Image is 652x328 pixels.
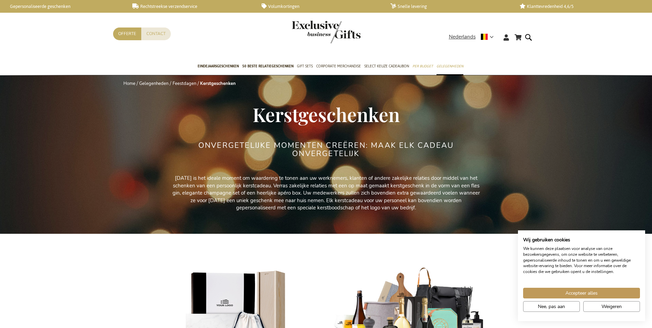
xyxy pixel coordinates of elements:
[523,237,640,243] h2: Wij gebruiken cookies
[292,21,361,43] img: Exclusive Business gifts logo
[565,289,598,297] span: Accepteer alles
[601,303,622,310] span: Weigeren
[538,303,565,310] span: Nee, pas aan
[198,63,239,70] span: Eindejaarsgeschenken
[292,21,326,43] a: store logo
[520,3,638,9] a: Klanttevredenheid 4,6/5
[242,63,294,70] span: 50 beste relatiegeschenken
[172,175,481,211] p: [DATE] is het ideale moment om waardering te tonen aan uw werknemers, klanten of andere zakelijke...
[390,3,508,9] a: Snelle levering
[316,63,361,70] span: Corporate Merchandise
[123,80,135,87] a: Home
[200,80,236,87] strong: Kerstgeschenken
[449,33,476,41] span: Nederlands
[113,28,141,40] a: Offerte
[523,246,640,275] p: We kunnen deze plaatsen voor analyse van onze bezoekersgegevens, om onze website te verbeteren, g...
[132,3,250,9] a: Rechtstreekse verzendservice
[436,63,463,70] span: Gelegenheden
[173,80,196,87] a: Feestdagen
[364,63,409,70] span: Select Keuze Cadeaubon
[253,101,400,127] span: Kerstgeschenken
[297,63,313,70] span: Gift Sets
[523,288,640,298] button: Accepteer alle cookies
[197,141,455,158] h2: ONVERGETELIJKE MOMENTEN CREËREN: MAAK ELK CADEAU ONVERGETELIJK
[523,301,580,312] button: Pas cookie voorkeuren aan
[139,80,168,87] a: Gelegenheden
[449,33,498,41] div: Nederlands
[141,28,171,40] a: Contact
[3,3,121,9] a: Gepersonaliseerde geschenken
[262,3,379,9] a: Volumkortingen
[412,63,433,70] span: Per Budget
[583,301,640,312] button: Alle cookies weigeren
